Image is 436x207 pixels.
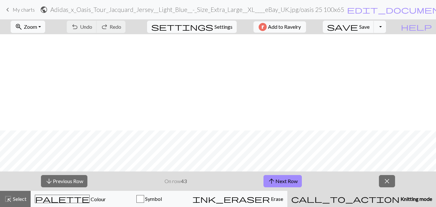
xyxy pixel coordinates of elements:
[359,24,370,30] span: Save
[31,191,110,207] button: Colour
[12,196,26,202] span: Select
[151,23,213,31] i: Settings
[268,23,301,31] span: Add to Ravelry
[401,22,432,31] span: help
[263,175,302,187] button: Next Row
[13,6,35,13] span: My charts
[253,21,306,33] button: Add to Ravelry
[383,177,391,186] span: close
[147,21,237,33] button: SettingsSettings
[193,194,270,203] span: ink_eraser
[35,194,89,203] span: palette
[270,196,283,202] span: Erase
[40,5,48,14] span: public
[4,5,12,14] span: keyboard_arrow_left
[327,22,358,31] span: save
[181,178,187,184] strong: 43
[11,21,45,33] button: Zoom
[41,175,87,187] button: Previous Row
[287,191,436,207] button: Knitting mode
[291,194,400,203] span: call_to_action
[214,23,233,31] span: Settings
[259,23,267,31] img: Ravelry
[188,191,287,207] button: Erase
[144,196,162,202] span: Symbol
[323,21,374,33] button: Save
[110,191,188,207] button: Symbol
[50,6,344,13] h2: Adidas_x_Oasis_Tour_Jacquard_Jersey__Light_Blue__-_Size_Extra_Large__XL____eBay_UK.jpg / oasis 25...
[268,177,275,186] span: arrow_upward
[4,4,35,15] a: My charts
[400,196,432,202] span: Knitting mode
[90,196,106,202] span: Colour
[24,24,37,30] span: Zoom
[45,177,53,186] span: arrow_downward
[4,194,12,203] span: highlight_alt
[15,22,23,31] span: zoom_in
[164,177,187,185] p: On row
[151,22,213,31] span: settings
